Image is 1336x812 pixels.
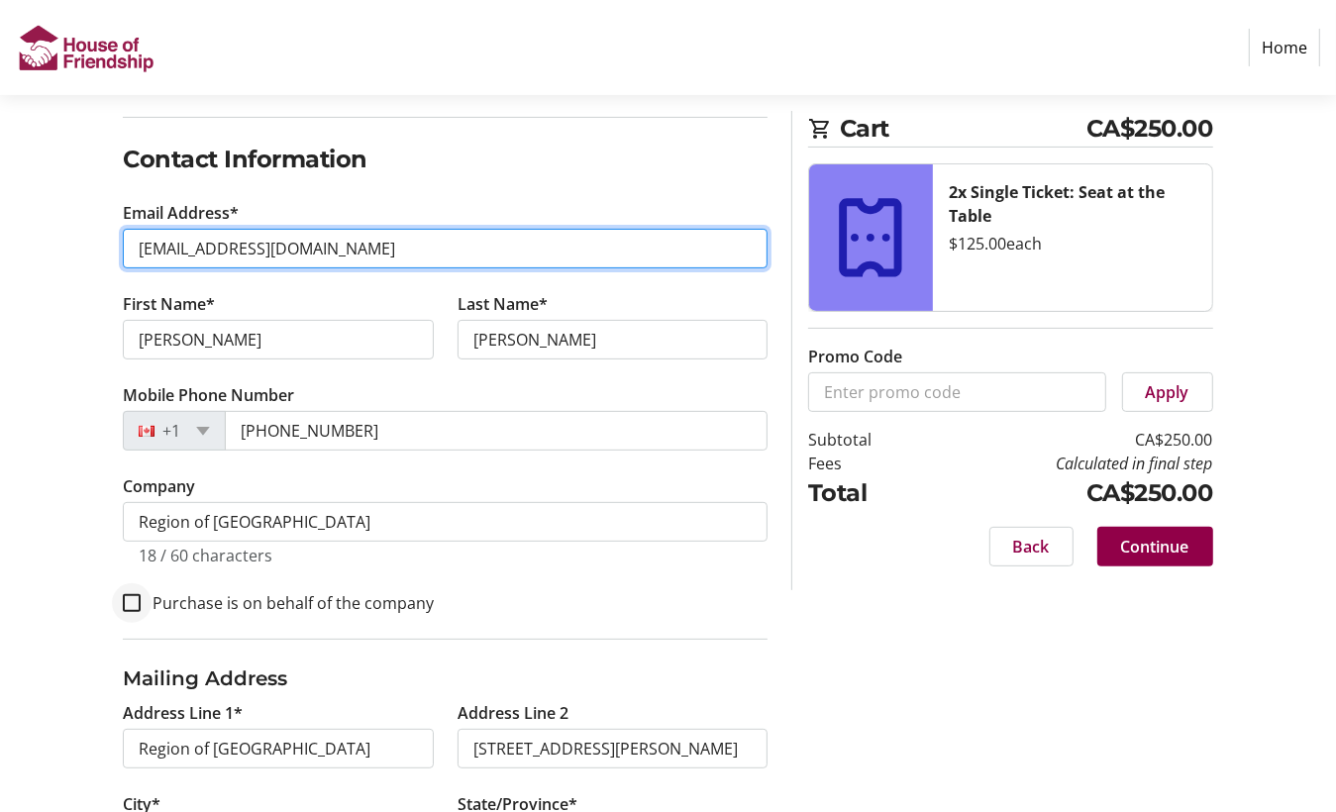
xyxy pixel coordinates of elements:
td: Fees [808,452,925,475]
h3: Mailing Address [123,663,768,693]
input: Address [123,729,433,768]
span: Apply [1146,380,1189,404]
label: Company [123,474,195,498]
td: CA$250.00 [925,475,1213,511]
label: Mobile Phone Number [123,383,294,407]
label: Email Address* [123,201,239,225]
label: Last Name* [458,292,548,316]
button: Back [989,527,1074,566]
h2: Contact Information [123,142,768,177]
label: Address Line 1* [123,701,243,725]
button: Continue [1097,527,1213,566]
label: First Name* [123,292,215,316]
div: $125.00 each [949,232,1196,255]
td: Total [808,475,925,511]
span: Cart [840,111,1086,147]
label: Promo Code [808,345,902,368]
img: House of Friendship's Logo [16,8,156,87]
input: (506) 234-5678 [225,411,768,451]
input: Enter promo code [808,372,1106,412]
td: Calculated in final step [925,452,1213,475]
label: Address Line 2 [458,701,568,725]
td: Subtotal [808,428,925,452]
span: CA$250.00 [1086,111,1213,147]
span: Continue [1121,535,1189,558]
label: Purchase is on behalf of the company [141,591,434,615]
a: Home [1249,29,1320,66]
strong: 2x Single Ticket: Seat at the Table [949,181,1165,227]
tr-character-limit: 18 / 60 characters [139,545,272,566]
button: Apply [1122,372,1213,412]
td: CA$250.00 [925,428,1213,452]
span: Back [1013,535,1050,558]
